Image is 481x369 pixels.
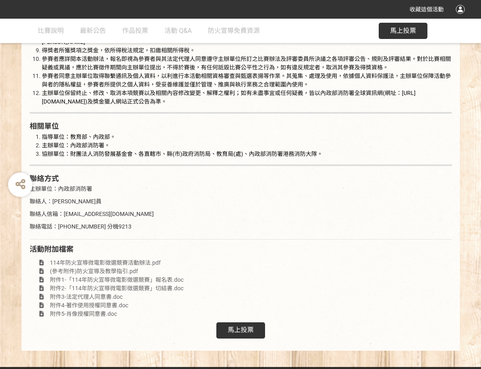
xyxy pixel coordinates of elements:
button: 馬上投票 [379,23,427,39]
span: 114年防火宣導微電影徵選競賽活動辦法.pdf [50,259,161,266]
a: 附件4-著作使用授權同意書.doc [30,302,128,309]
span: (參考附件)防火宣導及教學指引.pdf [50,268,138,274]
span: 協辦單位：財團法人消防發展基金會、各直轄市、縣(市)政府消防局、教育局(處)、內政部消防署港務消防大隊。 [42,151,323,157]
a: 114年防火宣導微電影徵選競賽活動辦法.pdf [30,259,161,266]
span: 作品投票 [122,27,148,35]
a: 防火宣導免費資源 [208,19,260,43]
a: (參考附件)防火宣導及教學指引.pdf [30,268,138,274]
a: 比賽說明 [38,19,64,43]
span: 附件1-「114年防火宣導微電影徵選競賽」報名表.doc [50,276,183,283]
span: 馬上投票 [390,27,416,35]
a: 附件3-法定代理人同意書.doc [30,293,123,300]
p: 聯絡人信箱：[EMAIL_ADDRESS][DOMAIN_NAME] [30,210,452,218]
p: 聯絡電話：[PHONE_NUMBER] 分機9213 [30,222,452,231]
span: 最新公告 [80,27,106,35]
span: 主辦單位：內政部消防署。 [42,142,110,149]
a: 最新公告 [80,19,106,43]
span: 比賽說明 [38,27,64,35]
span: 附件5-肖像授權同意書.doc [50,311,117,317]
span: 得獎者所獲獎項之獎金，依所得稅法規定，扣繳相關所得稅。 [42,47,195,54]
span: 主辦單位保留終止、修改、取消本項競賽以及相關內容修改變更、解釋之權利；如有未盡事宜或任何疑義，皆以內政部消防署全球資訊網(網址：[URL][DOMAIN_NAME])及獎金獵人網站正式公告為準。 [42,90,416,105]
a: 附件1-「114年防火宣導微電影徵選競賽」報名表.doc [30,276,183,283]
strong: 相關單位 [30,122,59,130]
span: 收藏這個活動 [410,6,444,13]
span: 防火宣導免費資源 [208,27,260,35]
a: 活動 Q&A [164,19,192,43]
p: 聯絡人：[PERSON_NAME]員 [30,197,452,206]
p: 主辦單位：內政部消防署 [30,185,452,193]
span: 附件2-「114年防火宣導微電影徵選競賽」切結書.doc [50,285,183,291]
span: 馬上投票 [228,326,254,334]
span: 活動附加檔案 [30,245,73,253]
span: 參賽者同意主辦單位取得聯繫通訊及個人資料，以利進行本活動相關資格審查與甄選表揚等作業。其蒐集、處理及使用，依據個人資料保護法，主辦單位保障活動參與者的隱私權益，參賽者所提供之個人資料，受妥善維護... [42,73,451,88]
a: 作品投票 [122,19,148,43]
span: 附件3-法定代理人同意書.doc [50,293,123,300]
span: 附件4-著作使用授權同意書.doc [50,302,128,309]
span: 參賽者應詳閱本活動辦法，報名即視為參賽者與其法定代理人同意遵守主辦單位所訂之比賽辦法及評審委員所決議之各項評審公告、規則及評審結果。對於比賽相關疑義或異議，應於比賽徵件期間向主辦單位提出，不得於... [42,56,451,71]
strong: 聯絡方式 [30,174,59,183]
a: 附件5-肖像授權同意書.doc [30,311,117,317]
a: 附件2-「114年防火宣導微電影徵選競賽」切結書.doc [30,285,183,291]
span: 指導單位：教育部、內政部。 [42,134,116,140]
span: 活動 Q&A [164,27,192,35]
